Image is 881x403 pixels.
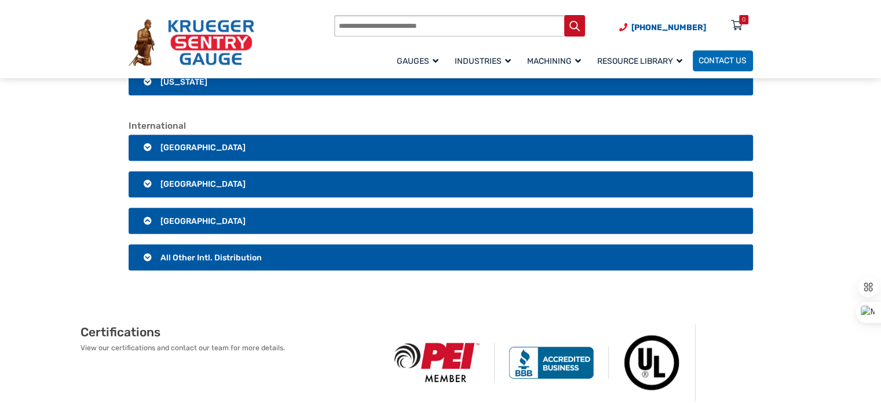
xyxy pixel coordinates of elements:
img: Krueger Sentry Gauge [129,19,254,66]
span: All Other Intl. Distribution [160,252,262,262]
a: Machining [521,49,591,72]
span: [US_STATE] [160,77,207,87]
span: [GEOGRAPHIC_DATA] [160,216,246,226]
a: Phone Number (920) 434-8860 [619,21,706,34]
h2: International [129,121,753,132]
a: Industries [449,49,521,72]
p: View our certifications and contact our team for more details. [81,342,381,353]
span: Resource Library [597,56,682,66]
div: 0 [742,15,745,24]
span: [GEOGRAPHIC_DATA] [160,143,246,153]
span: Gauges [397,56,438,66]
a: Gauges [391,49,449,72]
span: [GEOGRAPHIC_DATA] [160,179,246,189]
a: Resource Library [591,49,693,72]
img: BBB [495,346,609,379]
span: [PHONE_NUMBER] [631,23,706,32]
span: Contact Us [699,56,747,66]
h2: Certifications [81,324,381,339]
img: Underwriters Laboratories [609,324,696,401]
span: Machining [527,56,581,66]
span: Industries [455,56,511,66]
a: Contact Us [693,50,753,71]
img: PEI Member [381,343,495,382]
